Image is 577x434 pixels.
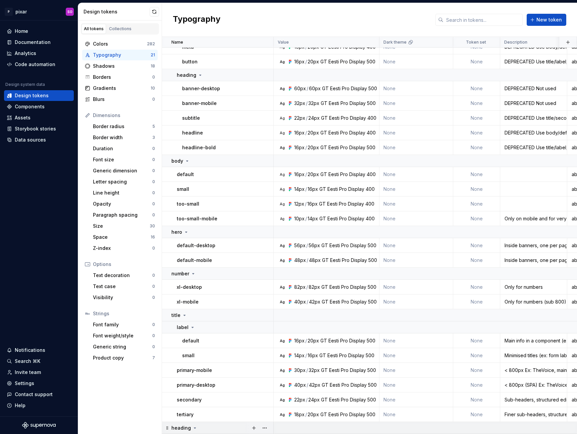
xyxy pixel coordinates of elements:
[306,115,308,121] div: /
[4,101,74,112] a: Components
[453,333,500,348] td: None
[93,321,152,328] div: Font family
[93,272,152,279] div: Text decoration
[173,14,220,26] h2: Typography
[279,216,285,221] div: Ag
[177,284,202,290] p: xl-desktop
[93,223,150,229] div: Size
[294,115,305,121] div: 22px
[15,92,49,99] div: Design tokens
[308,100,319,107] div: 32px
[4,389,74,400] button: Contact support
[279,145,285,150] div: Ag
[177,201,199,207] p: too-small
[152,146,155,151] div: 0
[171,312,180,319] p: title
[308,186,318,193] div: 16px
[152,135,155,140] div: 3
[320,129,365,136] div: GT Eesti Pro Display
[4,90,74,101] a: Design tokens
[366,352,374,359] div: 500
[367,337,375,344] div: 500
[367,171,376,178] div: 400
[4,37,74,48] a: Documentation
[279,115,285,121] div: Ag
[379,54,453,69] td: None
[93,343,152,350] div: Generic string
[82,39,158,49] a: Colors282
[322,299,367,305] div: GT Eesti Pro Display
[90,292,158,303] a: Visibility0
[308,215,318,222] div: 14px
[309,299,320,305] div: 42px
[453,125,500,140] td: None
[151,52,155,58] div: 21
[279,130,285,135] div: Ag
[501,100,567,107] div: DEPRECATED Not used
[322,257,367,264] div: GT Eesti Pro Display
[305,129,307,136] div: /
[307,85,308,92] div: /
[309,367,320,374] div: 32px
[4,400,74,411] button: Help
[368,85,377,92] div: 500
[308,337,319,344] div: 20px
[152,246,155,251] div: 0
[15,50,36,57] div: Analytics
[307,257,308,264] div: /
[93,123,152,130] div: Border radius
[379,140,453,155] td: None
[93,63,151,69] div: Shadows
[306,284,308,290] div: /
[294,257,306,264] div: 48px
[90,143,158,154] a: Duration0
[501,242,567,249] div: Inside banners, one per page max
[152,157,155,162] div: 0
[305,144,307,151] div: /
[321,242,366,249] div: GT Eesti Pro Display
[279,201,285,207] div: Ag
[453,96,500,111] td: None
[182,85,220,92] p: banner-desktop
[504,40,527,45] p: Description
[152,344,155,349] div: 0
[4,112,74,123] a: Assets
[305,201,307,207] div: /
[15,114,31,121] div: Assets
[15,28,28,35] div: Home
[379,280,453,294] td: None
[171,270,189,277] p: number
[152,322,155,327] div: 0
[4,367,74,378] a: Invite team
[182,115,200,121] p: subtitle
[379,294,453,309] td: None
[279,382,285,388] div: Ag
[15,380,34,387] div: Settings
[366,186,375,193] div: 400
[4,345,74,356] button: Notifications
[309,257,321,264] div: 48px
[379,125,453,140] td: None
[93,201,152,207] div: Opacity
[67,9,72,14] div: SO
[501,58,567,65] div: DEPRECATED Use title/label/default instead
[93,261,155,268] div: Options
[279,397,285,402] div: Ag
[279,101,285,106] div: Ag
[152,74,155,80] div: 0
[279,368,285,373] div: Ag
[294,242,306,249] div: 56px
[294,337,305,344] div: 16px
[501,284,567,290] div: Only for numbers
[15,347,45,354] div: Notifications
[368,257,377,264] div: 500
[90,165,158,176] a: Generic dimension0
[15,369,41,376] div: Invite team
[366,215,375,222] div: 400
[4,59,74,70] a: Code automation
[321,115,366,121] div: GT Eesti Pro Display
[4,356,74,367] button: Search ⌘K
[15,103,45,110] div: Components
[453,238,500,253] td: None
[308,58,319,65] div: 20px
